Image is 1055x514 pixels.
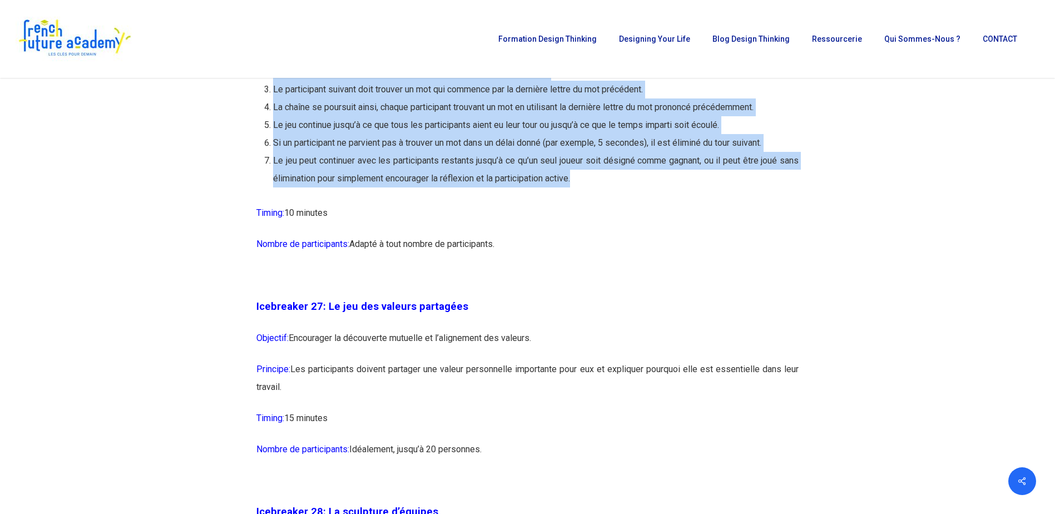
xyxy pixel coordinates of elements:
span: Objectif: [256,333,289,343]
strong: Icebreaker 27: Le jeu des valeurs partagées [256,300,468,313]
span: Nombre de participants: [256,444,349,454]
a: CONTACT [977,35,1023,43]
span: Nombre de participants: [256,239,349,249]
span: Designing Your Life [619,34,690,43]
li: La chaîne se poursuit ainsi, chaque participant trouvant un mot en utilisant la dernière lettre d... [273,98,799,116]
span: Qui sommes-nous ? [884,34,960,43]
span: Timing: [256,207,284,218]
li: Si un participant ne parvient pas à trouver un mot dans un délai donné (par exemple, 5 secondes),... [273,134,799,152]
li: Le jeu continue jusqu’à ce que tous les participants aient eu leur tour ou jusqu’à ce que le temp... [273,116,799,134]
span: Formation Design Thinking [498,34,597,43]
span: Timing: [256,413,284,423]
p: 15 minutes [256,409,799,441]
span: Ressourcerie [812,34,862,43]
p: 10 minutes [256,204,799,235]
p: Encourager la découverte mutuelle et l’alignement des valeurs. [256,329,799,360]
a: Qui sommes-nous ? [879,35,966,43]
a: Formation Design Thinking [493,35,602,43]
span: Principe: [256,364,290,374]
a: Ressourcerie [806,35,868,43]
img: French Future Academy [16,17,133,61]
li: Le jeu peut continuer avec les participants restants jusqu’à ce qu’un seul joueur soit désigné co... [273,152,799,187]
span: CONTACT [983,34,1017,43]
a: Blog Design Thinking [707,35,795,43]
span: Blog Design Thinking [712,34,790,43]
p: Les participants doivent partager une valeur personnelle importante pour eux et expliquer pourquo... [256,360,799,409]
p: Adapté à tout nombre de participants. [256,235,799,266]
li: Le participant suivant doit trouver un mot qui commence par la dernière lettre du mot précédent. [273,81,799,98]
p: Idéalement, jusqu’à 20 personnes. [256,441,799,472]
a: Designing Your Life [613,35,696,43]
